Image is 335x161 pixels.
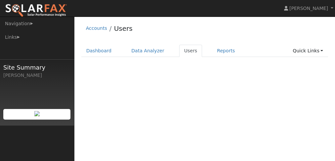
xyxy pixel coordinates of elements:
[86,26,107,31] a: Accounts
[5,4,67,18] img: SolarFax
[3,72,71,79] div: [PERSON_NAME]
[289,6,328,11] span: [PERSON_NAME]
[179,45,202,57] a: Users
[81,45,117,57] a: Dashboard
[288,45,328,57] a: Quick Links
[126,45,169,57] a: Data Analyzer
[3,63,71,72] span: Site Summary
[34,111,40,116] img: retrieve
[114,25,133,32] a: Users
[212,45,240,57] a: Reports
